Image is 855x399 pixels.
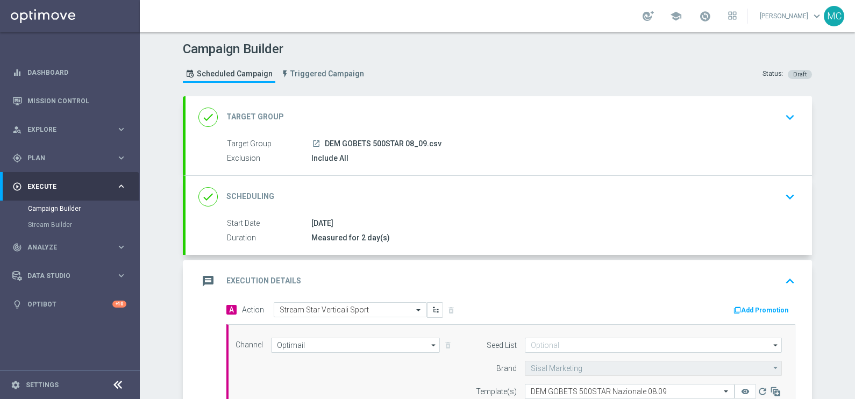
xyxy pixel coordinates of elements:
div: [DATE] [311,218,791,229]
i: keyboard_arrow_right [116,124,126,134]
i: equalizer [12,68,22,77]
i: settings [11,380,20,390]
i: keyboard_arrow_right [116,270,126,281]
button: keyboard_arrow_down [781,107,799,127]
button: track_changes Analyze keyboard_arrow_right [12,243,127,252]
div: done Scheduling keyboard_arrow_down [198,187,799,207]
i: play_circle_outline [12,182,22,191]
button: equalizer Dashboard [12,68,127,77]
div: +10 [112,301,126,308]
div: Dashboard [12,58,126,87]
i: keyboard_arrow_right [116,153,126,163]
i: refresh [757,386,768,397]
div: Campaign Builder [28,201,139,217]
i: arrow_drop_down [771,361,781,375]
i: keyboard_arrow_down [782,109,798,125]
i: lightbulb [12,300,22,309]
div: message Execution Details keyboard_arrow_up [198,271,799,291]
button: refresh [756,384,769,399]
span: Plan [27,155,116,161]
i: keyboard_arrow_right [116,242,126,252]
div: Plan [12,153,116,163]
span: DEM GOBETS 500STAR 08_09.csv [325,139,441,149]
label: Channel [236,340,263,350]
span: Scheduled Campaign [197,69,273,79]
label: Action [242,305,264,315]
span: A [226,305,237,315]
span: Draft [793,71,807,78]
div: Include All [311,153,791,163]
button: keyboard_arrow_down [781,187,799,207]
ng-select: Stream Star Verticali Sport [274,302,427,317]
a: [PERSON_NAME]keyboard_arrow_down [759,8,824,24]
h2: Execution Details [226,276,301,286]
i: keyboard_arrow_down [782,189,798,205]
button: Mission Control [12,97,127,105]
i: gps_fixed [12,153,22,163]
div: Optibot [12,290,126,318]
label: Start Date [227,219,311,229]
span: Explore [27,126,116,133]
a: Dashboard [27,58,126,87]
a: Settings [26,382,59,388]
a: Mission Control [27,87,126,115]
div: Mission Control [12,87,126,115]
i: keyboard_arrow_right [116,181,126,191]
button: play_circle_outline Execute keyboard_arrow_right [12,182,127,191]
input: Sisal Marketing [525,361,782,376]
ng-select: DEM GOBETS 500STAR Nazionale 08.09 [525,384,735,399]
i: done [198,187,218,206]
i: remove_red_eye [741,387,750,396]
span: Analyze [27,244,116,251]
a: Scheduled Campaign [183,65,275,83]
a: Triggered Campaign [278,65,367,83]
button: remove_red_eye [735,384,756,399]
div: Measured for 2 day(s) [311,232,791,243]
h2: Target Group [226,112,284,122]
i: done [198,108,218,127]
a: Optibot [27,290,112,318]
i: arrow_drop_down [429,338,439,352]
a: Campaign Builder [28,204,112,213]
button: gps_fixed Plan keyboard_arrow_right [12,154,127,162]
label: Seed List [487,341,517,350]
input: Optional [525,338,782,353]
button: keyboard_arrow_up [781,271,799,291]
button: Data Studio keyboard_arrow_right [12,272,127,280]
label: Exclusion [227,154,311,163]
div: Data Studio [12,271,116,281]
label: Duration [227,233,311,243]
div: Analyze [12,243,116,252]
label: Target Group [227,139,311,149]
div: person_search Explore keyboard_arrow_right [12,125,127,134]
label: Template(s) [476,387,517,396]
span: Execute [27,183,116,190]
span: Triggered Campaign [290,69,364,79]
i: person_search [12,125,22,134]
i: track_changes [12,243,22,252]
div: Status: [763,69,783,79]
i: keyboard_arrow_up [782,273,798,289]
colored-tag: Draft [788,69,812,78]
div: Execute [12,182,116,191]
button: lightbulb Optibot +10 [12,300,127,309]
div: Explore [12,125,116,134]
div: done Target Group keyboard_arrow_down [198,107,799,127]
i: launch [312,139,320,148]
h2: Scheduling [226,191,274,202]
input: Select channel [271,338,440,353]
div: Stream Builder [28,217,139,233]
label: Brand [496,364,517,373]
span: school [670,10,682,22]
div: MC [824,6,844,26]
span: keyboard_arrow_down [811,10,823,22]
i: message [198,272,218,291]
a: Stream Builder [28,220,112,229]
